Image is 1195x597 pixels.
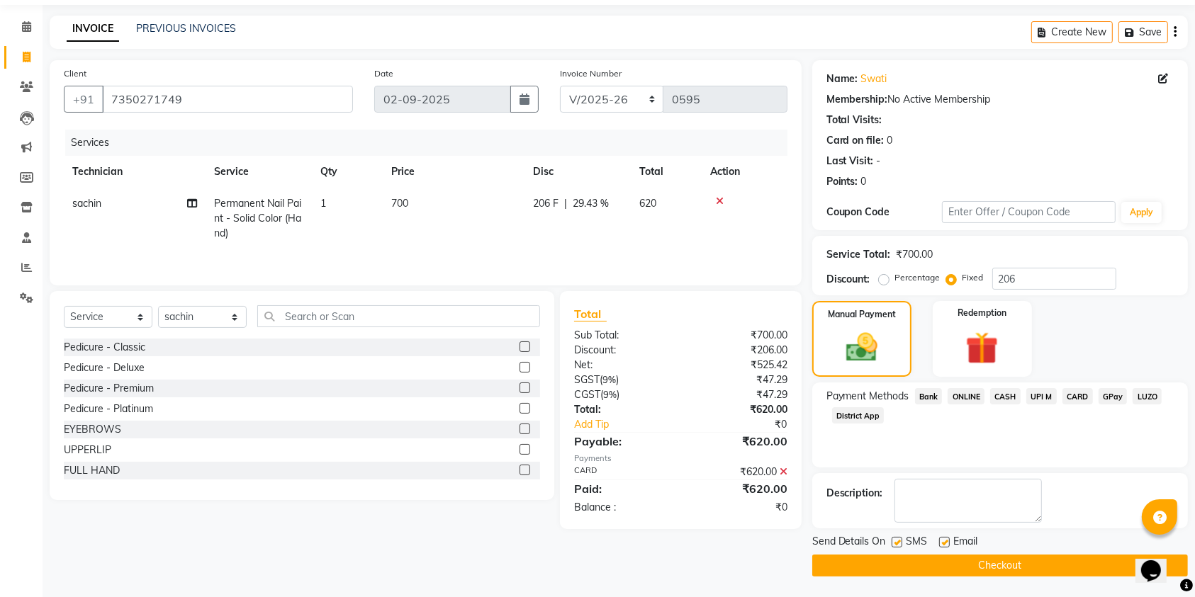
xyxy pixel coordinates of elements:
[206,156,312,188] th: Service
[680,480,797,497] div: ₹620.00
[563,387,680,402] div: ( )
[958,307,1006,319] label: Redemption
[895,271,941,284] label: Percentage
[887,133,893,148] div: 0
[564,196,567,211] span: |
[942,201,1116,223] input: Enter Offer / Coupon Code
[680,402,797,417] div: ₹620.00
[524,156,631,188] th: Disc
[64,86,103,113] button: +91
[680,465,797,479] div: ₹620.00
[812,555,1188,576] button: Checkout
[560,67,622,80] label: Invoice Number
[897,247,933,262] div: ₹700.00
[574,453,787,465] div: Payments
[1133,388,1162,404] span: LUZO
[1026,388,1057,404] span: UPI M
[812,534,886,552] span: Send Details On
[1031,21,1113,43] button: Create New
[574,307,607,322] span: Total
[832,407,885,423] span: District App
[826,389,909,404] span: Payment Methods
[102,86,353,113] input: Search by Name/Mobile/Email/Code
[1099,388,1128,404] span: GPay
[954,534,978,552] span: Email
[374,67,393,80] label: Date
[826,272,870,287] div: Discount:
[680,373,797,387] div: ₹47.29
[680,433,797,450] div: ₹620.00
[563,373,680,387] div: ( )
[680,387,797,402] div: ₹47.29
[563,343,680,358] div: Discount:
[72,197,101,210] span: sachin
[64,422,121,437] div: EYEBROWS
[563,500,680,515] div: Balance :
[861,174,867,189] div: 0
[826,205,942,220] div: Coupon Code
[1062,388,1093,404] span: CARD
[826,247,891,262] div: Service Total:
[563,417,700,432] a: Add Tip
[907,534,928,552] span: SMS
[391,197,408,210] span: 700
[602,374,616,385] span: 9%
[312,156,383,188] th: Qty
[836,329,887,365] img: _cash.svg
[574,388,600,401] span: CGST
[64,463,120,478] div: FULL HAND
[136,22,236,35] a: PREVIOUS INVOICES
[826,92,1174,107] div: No Active Membership
[877,154,881,169] div: -
[533,196,559,211] span: 206 F
[67,16,119,42] a: INVOICE
[64,156,206,188] th: Technician
[574,373,600,386] span: SGST
[680,358,797,373] div: ₹525.42
[915,388,943,404] span: Bank
[828,308,896,321] label: Manual Payment
[1135,540,1181,583] iframe: chat widget
[826,154,874,169] div: Last Visit:
[64,443,111,457] div: UPPERLIP
[563,433,680,450] div: Payable:
[826,92,888,107] div: Membership:
[64,340,145,355] div: Pedicure - Classic
[955,328,1009,368] img: _gift.svg
[826,72,858,86] div: Name:
[826,113,882,127] div: Total Visits:
[1121,202,1162,223] button: Apply
[700,417,798,432] div: ₹0
[826,486,883,501] div: Description:
[948,388,984,404] span: ONLINE
[631,156,702,188] th: Total
[826,133,885,148] div: Card on file:
[861,72,887,86] a: Swati
[639,197,656,210] span: 620
[963,271,984,284] label: Fixed
[563,480,680,497] div: Paid:
[64,402,153,416] div: Pedicure - Platinum
[563,358,680,373] div: Net:
[563,402,680,417] div: Total:
[214,197,301,239] span: Permanent Nail Paint - Solid Color (Hand)
[563,465,680,479] div: CARD
[64,360,145,375] div: Pedicure - Deluxe
[65,130,798,156] div: Services
[320,197,326,210] span: 1
[680,328,797,343] div: ₹700.00
[990,388,1021,404] span: CASH
[64,67,86,80] label: Client
[603,389,617,400] span: 9%
[702,156,787,188] th: Action
[257,305,540,327] input: Search or Scan
[680,343,797,358] div: ₹206.00
[383,156,524,188] th: Price
[573,196,609,211] span: 29.43 %
[826,174,858,189] div: Points:
[563,328,680,343] div: Sub Total:
[680,500,797,515] div: ₹0
[1118,21,1168,43] button: Save
[64,381,154,396] div: Pedicure - Premium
